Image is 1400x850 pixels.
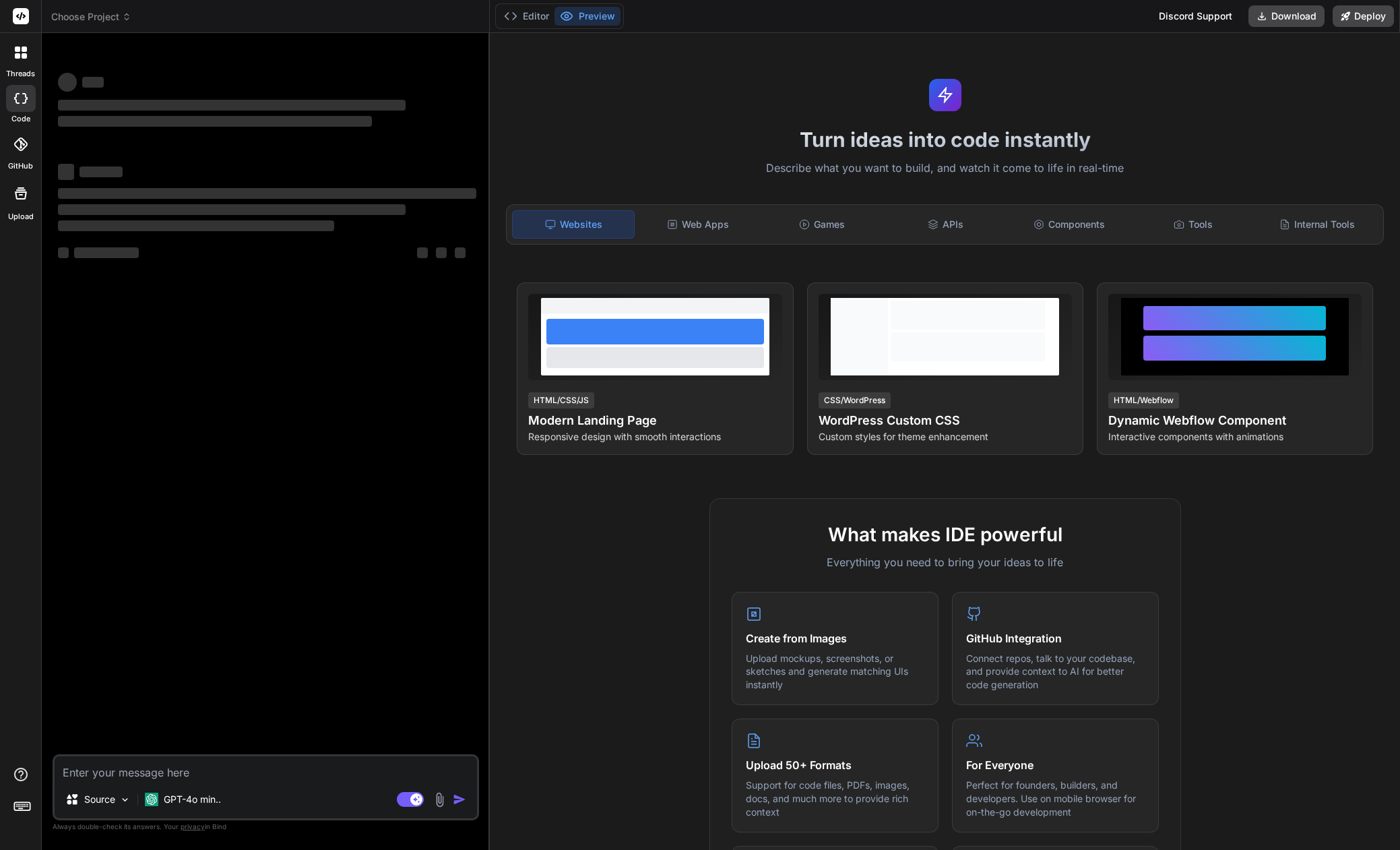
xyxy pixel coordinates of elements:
[528,411,782,430] h4: Modern Landing Page
[885,210,1007,239] div: APIs
[732,554,1159,570] p: Everything you need to bring your ideas to life
[528,430,782,444] p: Responsive design with smooth interactions
[966,779,1145,818] p: Perfect for founders, builders, and developers. Use on mobile browser for on-the-go development
[966,757,1145,773] h4: For Everyone
[1151,5,1240,27] div: Discord Support
[58,220,334,231] span: ‌
[58,247,69,258] span: ‌
[58,73,77,92] span: ‌
[498,160,1392,177] p: Describe what you want to build, and watch it come to life in real-time
[164,793,221,806] p: GPT-4o min..
[512,210,635,239] div: Websites
[53,820,479,833] p: Always double-check its answers. Your in Bind
[498,127,1392,152] h1: Turn ideas into code instantly
[1333,5,1394,27] button: Deploy
[51,10,131,24] span: Choose Project
[746,630,924,646] h4: Create from Images
[1108,411,1362,430] h4: Dynamic Webflow Component
[528,392,594,408] div: HTML/CSS/JS
[637,210,759,239] div: Web Apps
[74,247,139,258] span: ‌
[1248,5,1325,27] button: Download
[79,166,123,177] span: ‌
[499,7,554,26] button: Editor
[58,116,372,127] span: ‌
[819,430,1072,444] p: Custom styles for theme enhancement
[6,68,35,80] label: threads
[8,160,33,172] label: GitHub
[453,793,466,806] img: icon
[58,100,406,111] span: ‌
[432,792,447,808] img: attachment
[119,794,131,806] img: Pick Models
[58,204,406,215] span: ‌
[819,392,891,408] div: CSS/WordPress
[1009,210,1131,239] div: Components
[82,77,104,88] span: ‌
[1133,210,1254,239] div: Tools
[819,411,1072,430] h4: WordPress Custom CSS
[181,822,205,830] span: privacy
[966,652,1145,692] p: Connect repos, talk to your codebase, and provide context to AI for better code generation
[58,164,74,180] span: ‌
[145,793,158,806] img: GPT-4o mini
[746,779,924,818] p: Support for code files, PDFs, images, docs, and much more to provide rich context
[746,652,924,692] p: Upload mockups, screenshots, or sketches and generate matching UIs instantly
[554,7,621,26] button: Preview
[58,188,476,199] span: ‌
[746,757,924,773] h4: Upload 50+ Formats
[1108,430,1362,444] p: Interactive components with animations
[761,210,883,239] div: Games
[732,520,1159,549] h2: What makes IDE powerful
[11,113,30,125] label: code
[1256,210,1378,239] div: Internal Tools
[8,211,34,222] label: Upload
[455,247,466,258] span: ‌
[84,793,115,806] p: Source
[966,630,1145,646] h4: GitHub Integration
[417,247,428,258] span: ‌
[436,247,447,258] span: ‌
[1108,392,1179,408] div: HTML/Webflow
